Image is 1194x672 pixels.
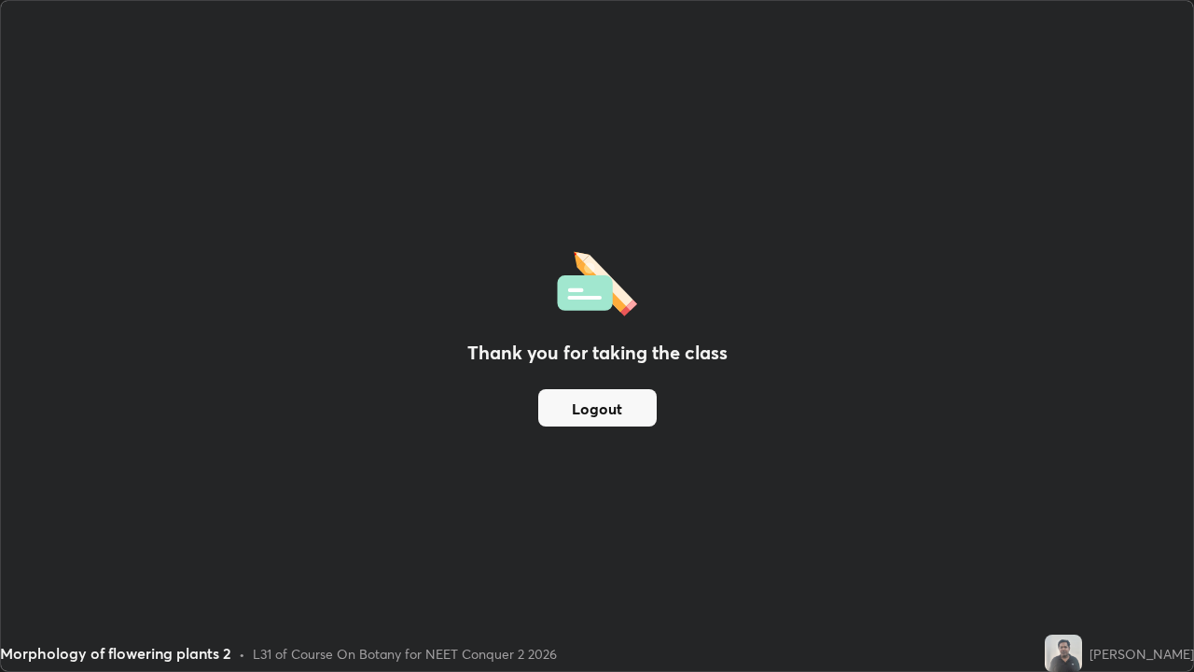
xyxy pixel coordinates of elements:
h2: Thank you for taking the class [467,339,728,367]
img: offlineFeedback.1438e8b3.svg [557,245,637,316]
div: L31 of Course On Botany for NEET Conquer 2 2026 [253,644,557,664]
div: • [239,644,245,664]
button: Logout [538,389,657,427]
img: 7056fc0cb03b4b159e31ab37dd4bfa12.jpg [1045,635,1082,672]
div: [PERSON_NAME] [1090,644,1194,664]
